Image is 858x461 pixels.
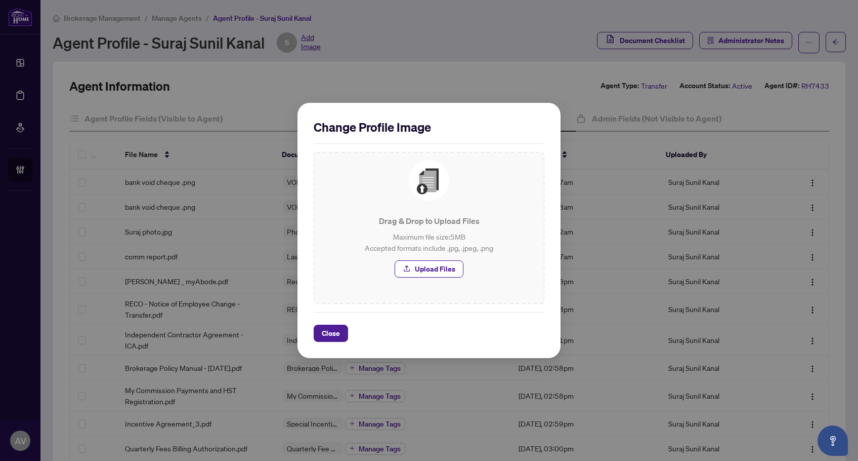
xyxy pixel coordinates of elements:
[415,261,455,277] span: Upload Files
[409,160,449,201] img: File Upload
[314,119,544,135] h2: Change Profile Image
[322,325,340,341] span: Close
[322,215,536,227] p: Drag & Drop to Upload Files
[818,426,848,456] button: Open asap
[395,260,463,278] button: Upload Files
[314,152,544,286] span: File UploadDrag & Drop to Upload FilesMaximum file size:5MBAccepted formats include .jpg, .jpeg, ...
[322,231,536,253] p: Maximum file size: 5 MB Accepted formats include .jpg, .jpeg, .png
[314,325,348,342] button: Close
